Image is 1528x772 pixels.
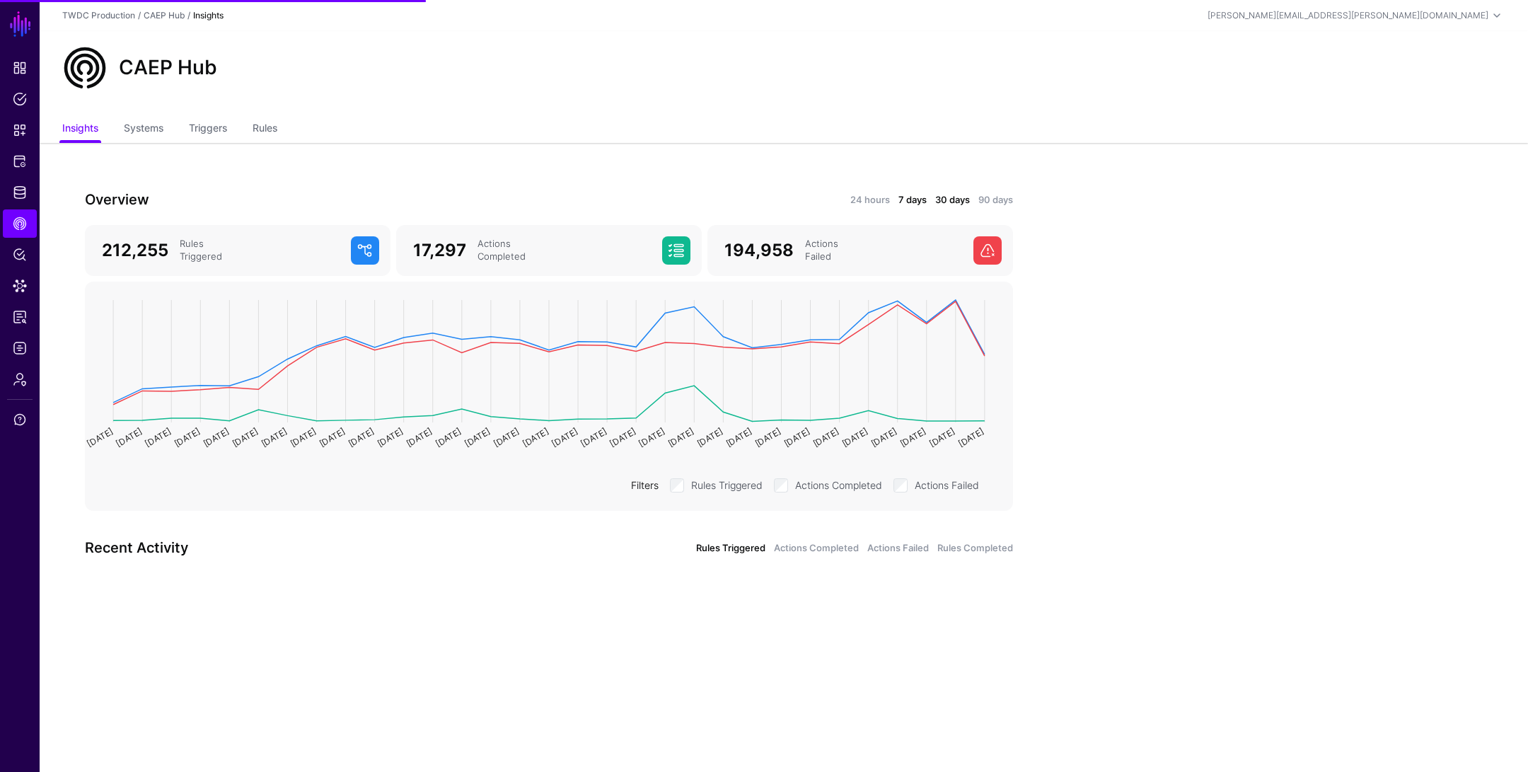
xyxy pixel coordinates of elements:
[956,426,985,449] text: [DATE]
[695,426,724,449] text: [DATE]
[85,188,540,211] h3: Overview
[937,541,1013,555] a: Rules Completed
[579,426,608,449] text: [DATE]
[3,147,37,175] a: Protected Systems
[13,185,27,200] span: Identity Data Fabric
[124,116,163,143] a: Systems
[185,9,193,22] div: /
[135,9,144,22] div: /
[13,279,27,293] span: Data Lens
[927,426,956,449] text: [DATE]
[376,426,405,449] text: [DATE]
[463,426,492,449] text: [DATE]
[3,241,37,269] a: Policy Lens
[144,10,185,21] a: CAEP Hub
[253,116,277,143] a: Rules
[521,426,550,449] text: [DATE]
[114,426,143,449] text: [DATE]
[1208,9,1488,22] div: [PERSON_NAME][EMAIL_ADDRESS][PERSON_NAME][DOMAIN_NAME]
[696,541,765,555] a: Rules Triggered
[85,426,114,449] text: [DATE]
[3,178,37,207] a: Identity Data Fabric
[782,426,811,449] text: [DATE]
[753,426,782,449] text: [DATE]
[405,426,434,449] text: [DATE]
[3,272,37,300] a: Data Lens
[869,426,898,449] text: [DATE]
[724,426,753,449] text: [DATE]
[173,426,202,449] text: [DATE]
[289,426,318,449] text: [DATE]
[666,426,695,449] text: [DATE]
[434,426,463,449] text: [DATE]
[260,426,289,449] text: [DATE]
[935,193,970,207] a: 30 days
[492,426,521,449] text: [DATE]
[13,310,27,324] span: Reports
[3,209,37,238] a: CAEP Hub
[119,56,217,80] h2: CAEP Hub
[3,54,37,82] a: Dashboard
[143,426,172,449] text: [DATE]
[13,92,27,106] span: Policies
[174,238,345,263] div: Rules Triggered
[898,426,927,449] text: [DATE]
[8,8,33,40] a: SGNL
[13,154,27,168] span: Protected Systems
[774,541,859,555] a: Actions Completed
[347,426,376,449] text: [DATE]
[3,116,37,144] a: Snippets
[978,193,1013,207] a: 90 days
[62,10,135,21] a: TWDC Production
[850,193,890,207] a: 24 hours
[840,426,869,449] text: [DATE]
[13,413,27,427] span: Support
[13,248,27,262] span: Policy Lens
[3,334,37,362] a: Logs
[915,476,979,492] label: Actions Failed
[3,303,37,331] a: Reports
[202,426,231,449] text: [DATE]
[3,85,37,113] a: Policies
[13,372,27,386] span: Admin
[867,541,929,555] a: Actions Failed
[13,341,27,355] span: Logs
[189,116,227,143] a: Triggers
[193,10,224,21] strong: Insights
[608,426,637,449] text: [DATE]
[13,61,27,75] span: Dashboard
[898,193,927,207] a: 7 days
[413,240,466,260] span: 17,297
[550,426,579,449] text: [DATE]
[691,476,763,492] label: Rules Triggered
[637,426,666,449] text: [DATE]
[13,217,27,231] span: CAEP Hub
[3,365,37,393] a: Admin
[625,478,664,492] div: Filters
[13,123,27,137] span: Snippets
[85,536,540,559] h3: Recent Activity
[811,426,840,449] text: [DATE]
[102,240,168,260] span: 212,255
[724,240,794,260] span: 194,958
[62,116,98,143] a: Insights
[795,476,882,492] label: Actions Completed
[231,426,260,449] text: [DATE]
[799,238,968,263] div: Actions Failed
[472,238,656,263] div: Actions Completed
[318,426,347,449] text: [DATE]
